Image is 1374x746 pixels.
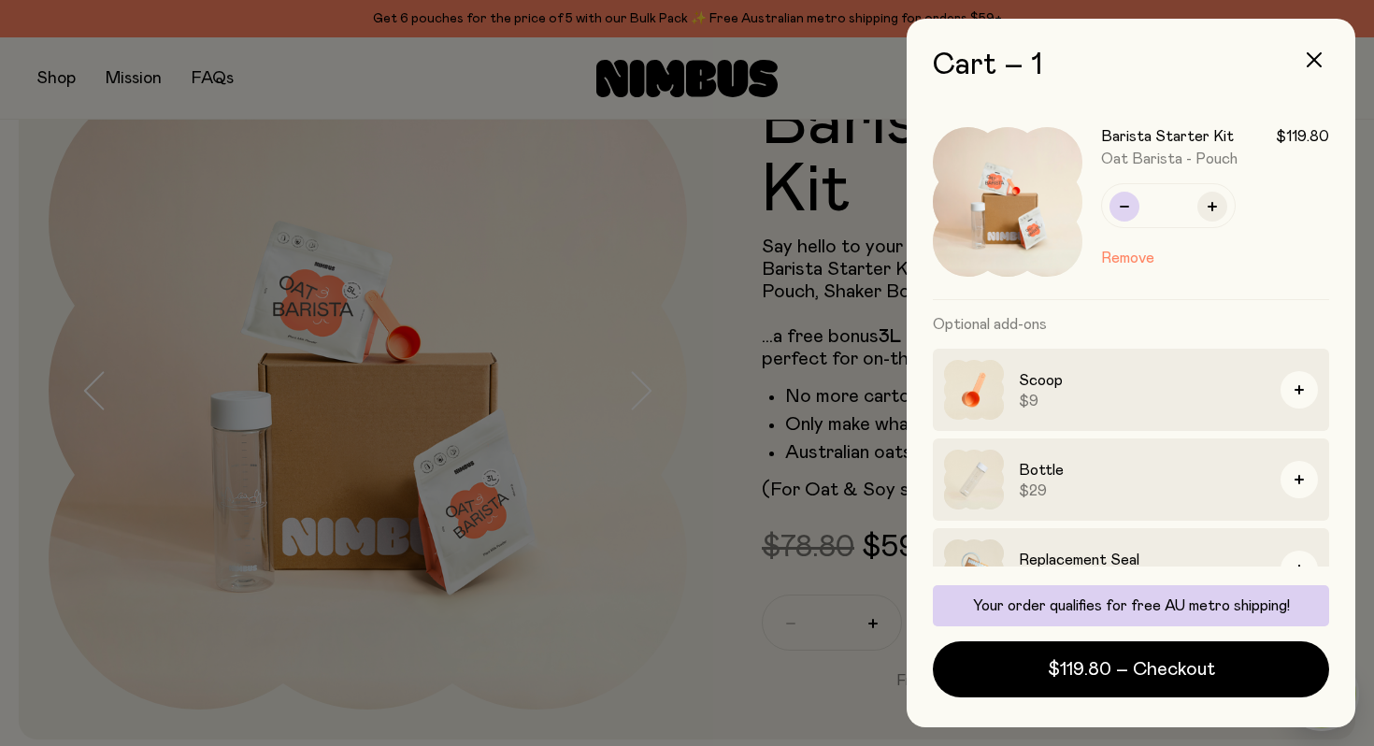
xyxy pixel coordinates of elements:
h3: Replacement Seal [1019,549,1266,571]
h3: Barista Starter Kit [1101,127,1234,146]
span: $119.80 – Checkout [1048,656,1215,682]
h3: Optional add-ons [933,300,1329,349]
button: $119.80 – Checkout [933,641,1329,697]
span: $29 [1019,481,1266,500]
span: $9 [1019,392,1266,410]
p: Your order qualifies for free AU metro shipping! [944,596,1318,615]
h3: Scoop [1019,369,1266,392]
button: Remove [1101,247,1154,269]
span: Oat Barista - Pouch [1101,151,1238,166]
span: $119.80 [1276,127,1329,146]
h2: Cart – 1 [933,49,1329,82]
h3: Bottle [1019,459,1266,481]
